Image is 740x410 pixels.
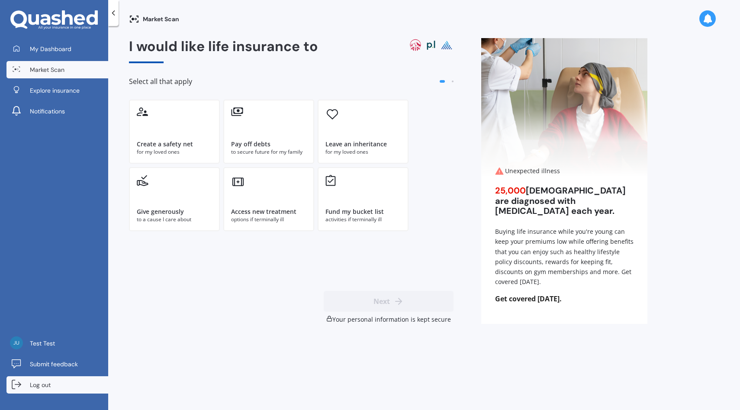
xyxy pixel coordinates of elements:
img: aia logo [409,38,422,52]
img: pinnacle life logo [440,38,454,52]
span: 25,000 [495,185,526,196]
a: My Dashboard [6,40,108,58]
span: My Dashboard [30,45,71,53]
button: Next [324,291,454,312]
div: Create a safety net [137,140,193,149]
div: Fund my bucket list [325,207,384,216]
span: I would like life insurance to [129,37,318,55]
div: activities if terminally ill [325,216,401,223]
div: [DEMOGRAPHIC_DATA] are diagnosed with [MEDICAL_DATA] each year. [495,186,634,216]
a: Test Test [6,335,108,352]
span: Market Scan [30,65,64,74]
div: for my loved ones [325,148,401,156]
img: 2d2d7b2762b5d2b992749986b337fe61 [10,336,23,349]
div: Your personal information is kept secure [324,315,454,324]
a: Explore insurance [6,82,108,99]
div: to secure future for my family [231,148,306,156]
span: Select all that apply [129,77,192,86]
img: Unexpected illness [481,38,647,177]
span: Get covered [DATE]. [481,294,647,303]
div: Access new treatment [231,207,296,216]
div: Market Scan [129,14,179,24]
span: Test Test [30,339,55,348]
span: Submit feedback [30,360,78,368]
div: for my loved ones [137,148,212,156]
span: Explore insurance [30,86,80,95]
img: partners life logo [424,38,438,52]
div: to a cause I care about [137,216,212,223]
div: Pay off debts [231,140,270,149]
div: Leave an inheritance [325,140,387,149]
a: Log out [6,376,108,394]
div: options if terminally ill [231,216,306,223]
a: Submit feedback [6,355,108,373]
span: Notifications [30,107,65,116]
div: Buying life insurance while you're young can keep your premiums low while offering benefits that ... [495,226,634,287]
div: Unexpected illness [495,167,634,175]
span: Log out [30,381,51,389]
a: Market Scan [6,61,108,78]
div: Give generously [137,207,184,216]
a: Notifications [6,103,108,120]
